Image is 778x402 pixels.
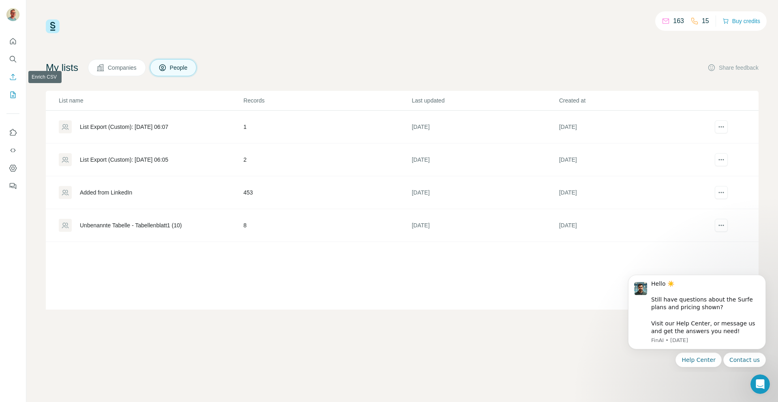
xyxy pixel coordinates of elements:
[715,120,728,133] button: actions
[411,143,558,176] td: [DATE]
[6,161,19,175] button: Dashboard
[80,188,132,197] div: Added from LinkedIn
[80,221,182,229] div: Unbenannte Tabelle - Tabellenblatt1 (10)
[750,374,770,394] iframe: Intercom live chat
[170,64,188,72] span: People
[243,111,411,143] td: 1
[715,153,728,166] button: actions
[80,156,168,164] div: List Export (Custom): [DATE] 06:05
[46,19,60,33] img: Surfe Logo
[722,15,760,27] button: Buy credits
[559,111,706,143] td: [DATE]
[559,176,706,209] td: [DATE]
[243,176,411,209] td: 453
[707,64,759,72] button: Share feedback
[411,209,558,242] td: [DATE]
[411,176,558,209] td: [DATE]
[6,179,19,193] button: Feedback
[46,61,78,74] h4: My lists
[702,16,709,26] p: 15
[6,88,19,102] button: My lists
[108,64,137,72] span: Companies
[6,34,19,49] button: Quick start
[6,70,19,84] button: Enrich CSV
[715,186,728,199] button: actions
[715,219,728,232] button: actions
[59,96,243,105] p: List name
[673,16,684,26] p: 163
[559,209,706,242] td: [DATE]
[412,96,558,105] p: Last updated
[243,143,411,176] td: 2
[243,209,411,242] td: 8
[559,96,705,105] p: Created at
[80,123,168,131] div: List Export (Custom): [DATE] 06:07
[559,143,706,176] td: [DATE]
[411,111,558,143] td: [DATE]
[244,96,411,105] p: Records
[6,125,19,140] button: Use Surfe on LinkedIn
[6,52,19,66] button: Search
[6,143,19,158] button: Use Surfe API
[616,267,778,372] iframe: Intercom notifications message
[6,8,19,21] img: Avatar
